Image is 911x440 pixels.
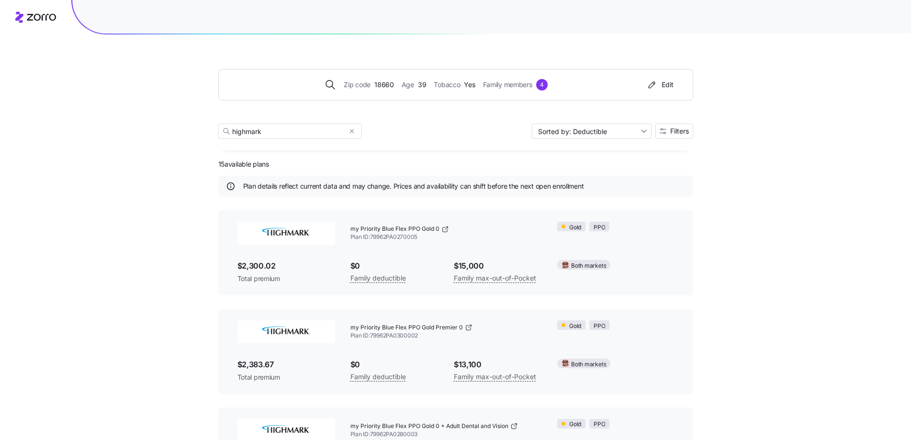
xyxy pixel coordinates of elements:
[434,79,460,90] span: Tobacco
[536,79,548,90] div: 4
[237,320,335,343] img: Highmark BlueCross BlueShield
[454,260,542,272] span: $15,000
[350,371,406,383] span: Family deductible
[237,372,335,382] span: Total premium
[237,260,335,272] span: $2,300.02
[218,159,269,169] span: 15 available plans
[418,79,426,90] span: 39
[571,261,606,271] span: Both markets
[646,80,674,90] div: Edit
[670,128,689,135] span: Filters
[350,332,542,340] span: Plan ID: 79962PA0300002
[344,79,371,90] span: Zip code
[642,77,677,92] button: Edit
[532,124,652,139] input: Sort by
[454,359,542,371] span: $13,100
[237,359,335,371] span: $2,383.67
[569,223,581,232] span: Gold
[569,322,581,331] span: Gold
[374,79,394,90] span: 18660
[594,420,605,429] span: PPO
[402,79,414,90] span: Age
[454,371,536,383] span: Family max-out-of-Pocket
[483,79,532,90] span: Family members
[350,422,508,430] span: my Priority Blue Flex PPO Gold 0 + Adult Dental and Vision
[237,274,335,283] span: Total premium
[594,322,605,331] span: PPO
[350,272,406,284] span: Family deductible
[350,225,439,233] span: my Priority Blue Flex PPO Gold 0
[350,233,542,241] span: Plan ID: 79962PA0270005
[350,260,439,272] span: $0
[655,124,693,139] button: Filters
[218,124,362,139] input: Plan ID, carrier etc.
[571,360,606,369] span: Both markets
[350,359,439,371] span: $0
[464,79,475,90] span: Yes
[243,181,584,191] span: Plan details reflect current data and may change. Prices and availability can shift before the ne...
[594,223,605,232] span: PPO
[237,222,335,245] img: Highmark BlueCross BlueShield
[350,430,542,439] span: Plan ID: 79962PA0280003
[350,324,463,332] span: my Priority Blue Flex PPO Gold Premier 0
[569,420,581,429] span: Gold
[454,272,536,284] span: Family max-out-of-Pocket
